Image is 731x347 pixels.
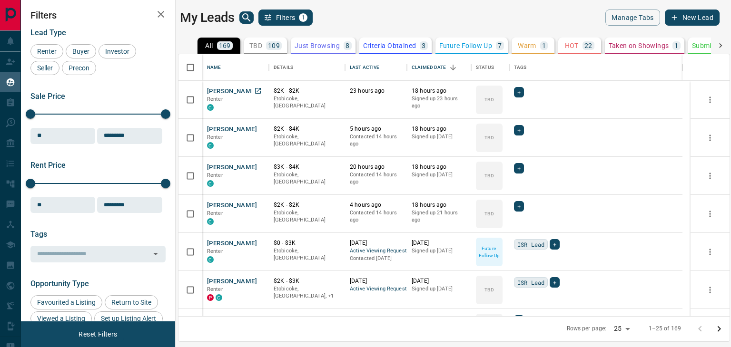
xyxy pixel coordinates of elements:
p: Contacted 14 hours ago [350,171,402,186]
div: Last Active [345,54,407,81]
div: Name [207,54,221,81]
button: [PERSON_NAME] [207,87,257,96]
button: more [703,131,717,145]
div: condos.ca [207,180,214,187]
span: 1 [300,14,306,21]
p: [DATE] [412,277,466,285]
p: Signed up 21 hours ago [412,209,466,224]
span: Renter [34,48,60,55]
p: Etobicoke, [GEOGRAPHIC_DATA] [274,171,340,186]
p: Criteria Obtained [363,42,416,49]
div: condos.ca [207,256,214,263]
span: Renter [207,248,223,254]
span: Return to Site [108,299,155,306]
p: Signed up 23 hours ago [412,95,466,110]
span: Investor [102,48,133,55]
div: Favourited a Listing [30,295,102,309]
span: + [517,316,521,325]
span: + [517,87,521,97]
p: 18 hours ago [412,163,466,171]
p: Etobicoke, [GEOGRAPHIC_DATA] [274,95,340,110]
div: Details [269,54,345,81]
p: Etobicoke, [GEOGRAPHIC_DATA] [274,247,340,262]
span: Sale Price [30,92,65,101]
div: Tags [514,54,527,81]
div: Status [471,54,509,81]
p: Toronto [274,285,340,300]
button: more [703,93,717,107]
p: Contacted 14 hours ago [350,209,402,224]
p: TBD [249,42,262,49]
h2: Filters [30,10,166,21]
div: Precon [62,61,96,75]
button: more [703,169,717,183]
span: Set up Listing Alert [98,315,159,322]
div: Tags [509,54,682,81]
span: Favourited a Listing [34,299,99,306]
p: Future Follow Up [477,245,502,259]
p: $2K - $2K [274,87,340,95]
p: 169 [219,42,231,49]
span: Rent Price [30,161,66,170]
div: + [514,315,524,326]
div: Seller [30,61,59,75]
p: TBD [484,96,494,103]
div: + [514,87,524,97]
p: 1–25 of 169 [649,325,681,333]
p: Signed up [DATE] [412,133,466,141]
p: Signed up [DATE] [412,171,466,179]
div: condos.ca [207,218,214,225]
span: + [517,164,521,173]
button: more [703,245,717,259]
p: [DATE] [412,239,466,247]
p: 4 hours ago [350,201,402,209]
div: Claimed Date [407,54,471,81]
p: 8 [346,42,349,49]
p: All [205,42,213,49]
p: 109 [268,42,280,49]
p: Future Follow Up [439,42,492,49]
div: condos.ca [207,104,214,111]
div: + [514,125,524,135]
p: Just Browsing [295,42,340,49]
div: Renter [30,44,63,58]
p: HOT [565,42,579,49]
p: Contacted 14 hours ago [350,133,402,148]
span: Precon [65,64,93,72]
p: $2K - $4K [274,125,340,133]
p: TBD [484,210,494,217]
span: Active Viewing Request [350,247,402,255]
span: + [553,278,556,287]
span: Viewed a Listing [34,315,89,322]
div: 25 [610,322,633,336]
span: Renter [207,286,223,292]
button: Reset Filters [72,326,123,342]
span: Renter [207,172,223,178]
div: condos.ca [216,294,222,301]
span: Active Viewing Request [350,285,402,293]
div: condos.ca [207,142,214,149]
span: ISR Lead [517,278,544,287]
div: Return to Site [105,295,158,309]
button: Go to next page [710,319,729,338]
a: Open in New Tab [252,85,264,97]
button: Manage Tabs [605,10,660,26]
span: Renter [207,96,223,102]
div: + [514,201,524,212]
p: [DATE] [350,277,402,285]
button: more [703,207,717,221]
span: Renter [207,210,223,216]
div: Name [202,54,269,81]
p: Etobicoke, [GEOGRAPHIC_DATA] [274,209,340,224]
div: Details [274,54,293,81]
span: Lead Type [30,28,66,37]
button: [PERSON_NAME] [207,239,257,248]
p: TBD [484,286,494,293]
button: [PERSON_NAME] [207,125,257,134]
div: Set up Listing Alert [94,311,163,326]
div: Buyer [66,44,96,58]
button: [PERSON_NAME] [207,201,257,210]
p: $2K - $3K [274,315,340,323]
span: Buyer [69,48,93,55]
p: 1 [674,42,678,49]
